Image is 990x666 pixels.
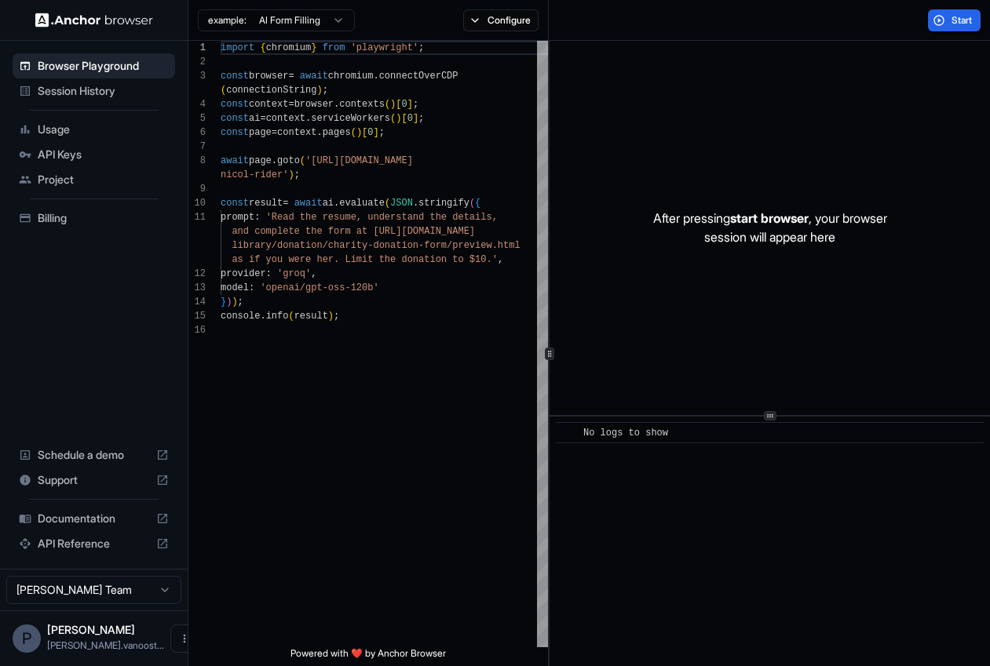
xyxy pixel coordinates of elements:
span: example: [208,14,247,27]
div: P [13,624,41,653]
span: ) [316,85,322,96]
span: Usage [38,122,169,137]
span: , [311,268,316,279]
span: ) [232,297,237,308]
span: chromium [266,42,312,53]
span: from [323,42,345,53]
span: browser [294,99,334,110]
span: 0 [401,99,407,110]
span: ( [351,127,356,138]
span: 'Read the resume, understand the details, [266,212,498,223]
div: API Reference [13,531,175,556]
div: 3 [188,69,206,83]
span: = [260,113,265,124]
span: ) [328,311,334,322]
span: Project [38,172,169,187]
div: Documentation [13,506,175,531]
span: page [249,155,272,166]
span: ; [413,99,418,110]
div: 7 [188,140,206,154]
span: ai [249,113,260,124]
span: , [498,254,503,265]
span: ( [385,198,390,209]
span: and complete the form at [URL][DOMAIN_NAME] [232,226,475,237]
span: info [266,311,289,322]
span: [ [401,113,407,124]
button: Configure [463,9,539,31]
div: 12 [188,267,206,281]
span: pieter.vanoost@bizzy.org [47,639,164,651]
span: ( [390,113,396,124]
span: evaluate [339,198,385,209]
span: = [283,198,288,209]
img: Anchor Logo [35,13,153,27]
div: 1 [188,41,206,55]
div: Schedule a demo [13,442,175,468]
span: Billing [38,210,169,226]
span: 0 [367,127,373,138]
span: ( [385,99,390,110]
span: API Keys [38,147,169,162]
span: await [221,155,249,166]
div: 2 [188,55,206,69]
span: ] [413,113,418,124]
span: ai [323,198,334,209]
span: 'openai/gpt-oss-120b' [260,282,378,293]
span: prompt [221,212,254,223]
span: pages [323,127,351,138]
span: Powered with ❤️ by Anchor Browser [290,647,446,666]
span: library/donation/charity-donation-form/preview.htm [232,240,514,251]
span: console [221,311,260,322]
span: ) [226,297,232,308]
span: ; [418,113,424,124]
span: ; [334,311,339,322]
span: ​ [564,425,572,441]
div: API Keys [13,142,175,167]
span: . [413,198,418,209]
span: . [334,99,339,110]
span: ; [238,297,243,308]
span: { [260,42,265,53]
span: Support [38,472,150,488]
span: } [221,297,226,308]
div: Browser Playground [13,53,175,78]
div: Support [13,468,175,493]
span: No logs to show [583,428,668,439]
span: = [288,71,294,82]
span: Start [952,14,974,27]
span: 'groq' [277,268,311,279]
span: const [221,127,249,138]
span: Session History [38,83,169,99]
span: browser [249,71,288,82]
span: const [221,99,249,110]
span: as if you were her. Limit the donation to $10.' [232,254,497,265]
span: = [272,127,277,138]
span: nicol-rider' [221,169,288,180]
span: . [260,311,265,322]
span: ; [294,169,300,180]
span: : [249,282,254,293]
span: API Reference [38,536,150,551]
span: Pieter Van Oost [47,623,135,636]
button: Start [928,9,981,31]
span: const [221,198,249,209]
span: ( [469,198,475,209]
span: [ [362,127,367,138]
span: . [272,155,277,166]
span: JSON [390,198,413,209]
span: provider [221,268,266,279]
span: Documentation [38,511,150,526]
span: chromium [328,71,374,82]
span: Schedule a demo [38,447,150,463]
div: 11 [188,210,206,224]
span: ) [396,113,401,124]
span: result [294,311,328,322]
span: stringify [418,198,469,209]
span: ( [288,311,294,322]
span: . [334,198,339,209]
span: ( [300,155,305,166]
div: Session History [13,78,175,104]
div: 5 [188,111,206,126]
span: 'playwright' [351,42,418,53]
span: . [316,127,322,138]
